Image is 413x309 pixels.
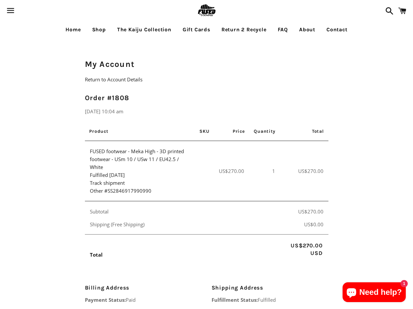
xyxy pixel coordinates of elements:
[87,21,111,38] a: Shop
[85,218,280,235] th: Shipping (Free Shipping)
[214,122,249,141] th: Price
[85,235,280,265] th: Total
[322,21,352,38] a: Contact
[280,141,328,201] td: US$270.00
[273,21,293,38] a: FAQ
[61,21,86,38] a: Home
[212,296,258,303] strong: Fulfillment Status:
[85,76,142,83] a: Return to Account Details
[90,148,184,170] a: FUSED footwear - Meka High - 3D printed footwear - USm 10 / USw 11 / EU42.5 / White
[280,218,328,235] td: US$0.00
[85,107,328,115] p: [DATE] 10:04 am
[212,296,328,304] p: Fulfilled
[85,296,126,303] strong: Payment Status:
[249,122,280,141] th: Quantity
[217,21,271,38] a: Return 2 Recycle
[280,122,328,141] th: Total
[280,201,328,218] td: US$270.00
[294,21,320,38] a: About
[85,284,202,292] h3: Billing Address
[85,122,195,141] th: Product
[85,58,328,70] h1: My Account
[85,93,328,103] h2: Order #1808
[249,141,280,201] td: 1
[214,141,249,201] td: US$270.00
[280,235,328,265] td: US$270.00 USD
[112,21,176,38] a: The Kaiju Collection
[341,282,408,304] inbox-online-store-chat: Shopify online store chat
[85,296,202,304] p: Paid
[178,21,215,38] a: Gift Cards
[90,187,190,195] div: Other #SS2846917990990
[195,122,214,141] th: SKU
[90,180,125,186] a: Track shipment
[212,284,328,292] h3: Shipping Address
[90,171,190,195] div: Fulfilled [DATE]
[85,201,280,218] th: Subtotal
